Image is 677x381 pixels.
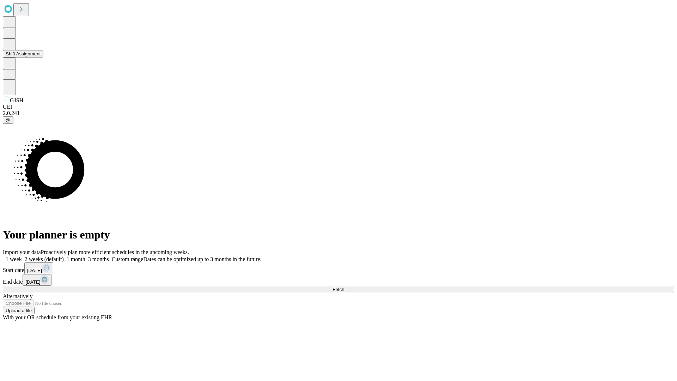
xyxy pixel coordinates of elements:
[3,286,674,293] button: Fetch
[3,314,112,320] span: With your OR schedule from your existing EHR
[25,279,40,285] span: [DATE]
[25,256,64,262] span: 2 weeks (default)
[3,307,35,314] button: Upload a file
[3,262,674,274] div: Start date
[3,110,674,116] div: 2.0.241
[3,293,32,299] span: Alternatively
[6,117,11,123] span: @
[23,274,51,286] button: [DATE]
[3,104,674,110] div: GEI
[3,249,41,255] span: Import your data
[3,116,13,124] button: @
[3,274,674,286] div: End date
[333,287,344,292] span: Fetch
[3,50,43,58] button: Shift Assignment
[88,256,109,262] span: 3 months
[6,256,22,262] span: 1 week
[143,256,261,262] span: Dates can be optimized up to 3 months in the future.
[41,249,189,255] span: Proactively plan more efficient schedules in the upcoming weeks.
[27,268,42,273] span: [DATE]
[3,228,674,241] h1: Your planner is empty
[24,262,53,274] button: [DATE]
[112,256,143,262] span: Custom range
[67,256,85,262] span: 1 month
[10,97,23,103] span: GJSH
